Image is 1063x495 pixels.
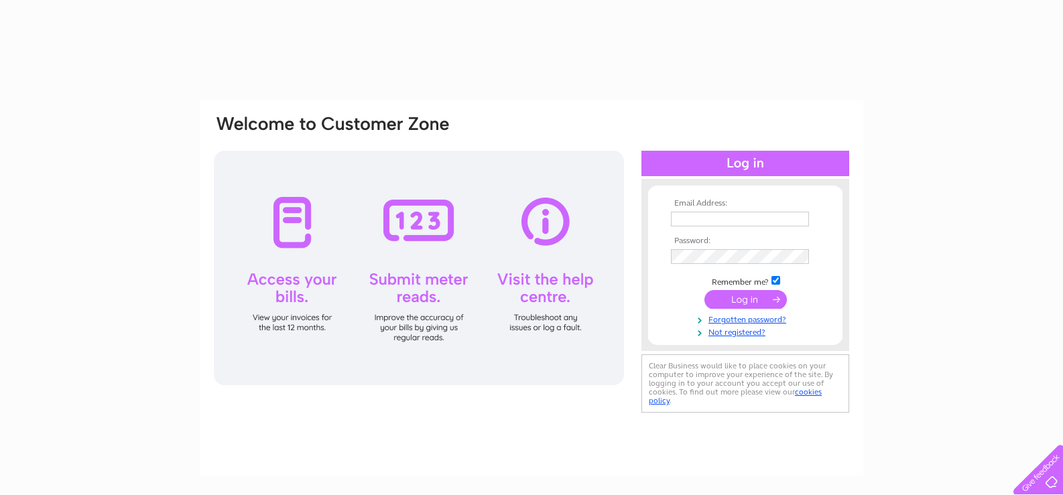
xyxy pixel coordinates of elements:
a: Not registered? [671,325,823,338]
a: cookies policy [649,387,822,405]
a: Forgotten password? [671,312,823,325]
div: Clear Business would like to place cookies on your computer to improve your experience of the sit... [641,354,849,413]
td: Remember me? [668,274,823,287]
input: Submit [704,290,787,309]
th: Email Address: [668,199,823,208]
th: Password: [668,236,823,246]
